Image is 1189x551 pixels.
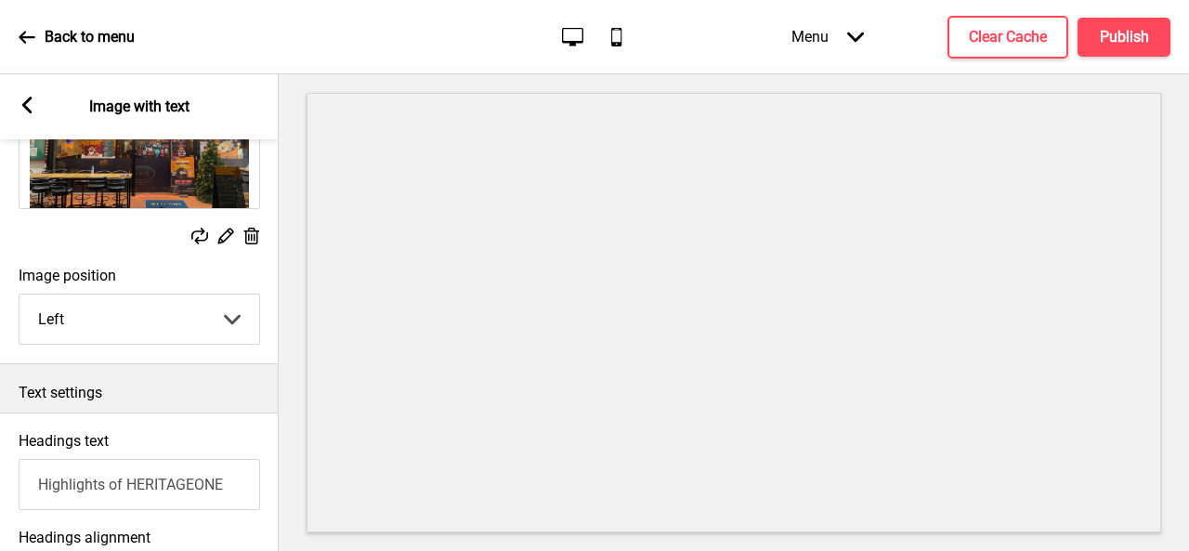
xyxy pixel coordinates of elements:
p: Back to menu [45,27,135,47]
label: Headings alignment [19,529,260,546]
p: Image with text [89,97,189,117]
div: Menu [773,9,882,64]
p: Text settings [19,383,260,403]
h4: Clear Cache [969,27,1047,47]
a: Back to menu [19,12,135,62]
h4: Publish [1100,27,1149,47]
button: Publish [1078,18,1170,57]
label: Image position [19,267,260,284]
button: Clear Cache [947,16,1068,59]
label: Headings text [19,432,109,450]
